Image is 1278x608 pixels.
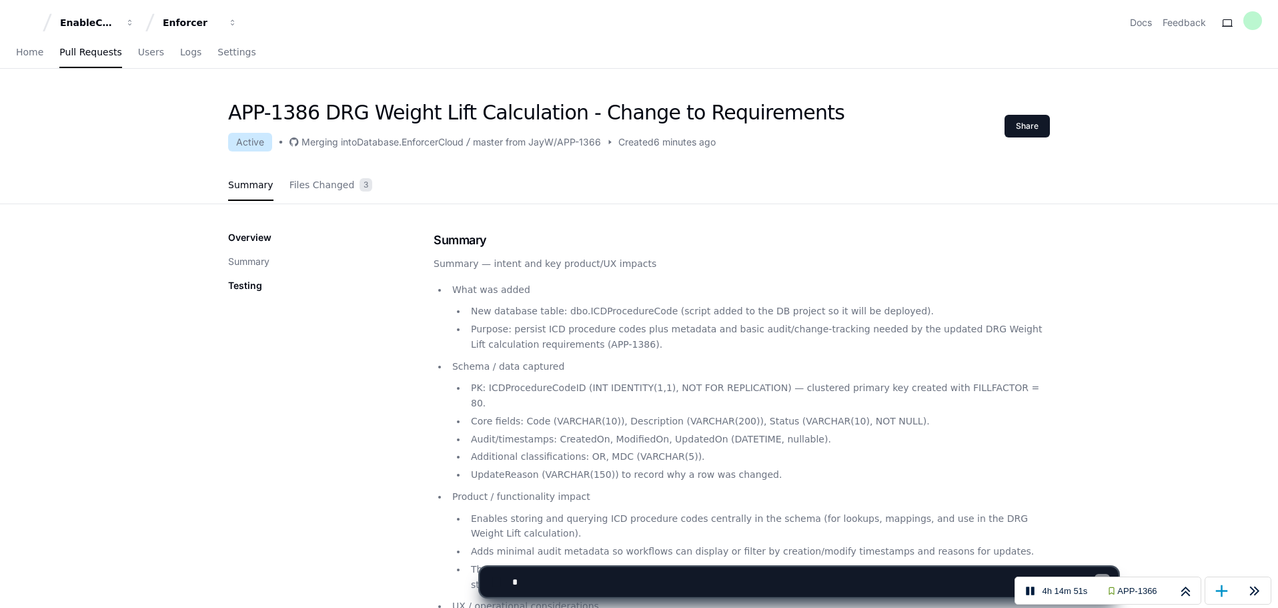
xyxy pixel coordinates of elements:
span: Logs [180,48,201,56]
p: Overview [228,231,271,244]
div: master from JayW/APP-1366 [473,135,601,149]
span: Created [618,135,654,149]
p: Product / functionality impact [452,489,1050,505]
span: Summary [228,181,273,189]
p: Schema / data captured [452,359,1050,374]
div: Active [228,133,272,151]
li: Enables storing and querying ICD procedure codes centrally in the schema (for lookups, mappings, ... [467,511,1050,542]
li: Adds minimal audit metadata so workflows can display or filter by creation/modify timestamps and ... [467,544,1050,559]
li: The NOT FOR REPLICATION identity and FILLFACTOR choice affect behavior under replication and inde... [467,562,1050,593]
span: 3 [360,178,372,192]
li: Audit/timestamps: CreatedOn, ModifiedOn, UpdatedOn (DATETIME, nullable). [467,432,1050,447]
span: Home [16,48,43,56]
li: Core fields: Code (VARCHAR(10)), Description (VARCHAR(200)), Status (VARCHAR(10), NOT NULL). [467,414,1050,429]
li: Purpose: persist ICD procedure codes plus metadata and basic audit/change-tracking needed by the ... [467,322,1050,352]
h1: APP-1386 DRG Weight Lift Calculation - Change to Requirements [228,101,844,125]
span: Users [138,48,164,56]
a: Logs [180,37,201,68]
div: EnableComp [60,16,117,29]
li: New database table: dbo.ICDProcedureCode (script added to the DB project so it will be deployed). [467,304,1050,319]
p: Summary — intent and key product/UX impacts [434,256,1050,272]
li: PK: ICDProcedureCodeID (INT IDENTITY(1,1), NOT FOR REPLICATION) — clustered primary key created w... [467,380,1050,411]
div: Database.EnforcerCloud [357,135,464,149]
a: Docs [1130,16,1152,29]
span: 6 minutes ago [654,135,716,149]
h1: Summary [434,231,1050,250]
button: Feedback [1163,16,1206,29]
span: Pull Requests [59,48,121,56]
p: Testing [228,279,262,292]
button: Share [1005,115,1050,137]
button: Enforcer [157,11,243,35]
div: Merging into [301,135,357,149]
span: Settings [217,48,255,56]
p: What was added [452,282,1050,298]
a: Home [16,37,43,68]
li: Additional classifications: OR, MDC (VARCHAR(5)). [467,449,1050,465]
button: EnableComp [55,11,140,35]
button: Summary [228,255,269,268]
a: Pull Requests [59,37,121,68]
a: Users [138,37,164,68]
a: Settings [217,37,255,68]
li: UpdateReason (VARCHAR(150)) to record why a row was changed. [467,467,1050,483]
div: Enforcer [163,16,220,29]
span: Files Changed [289,181,355,189]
